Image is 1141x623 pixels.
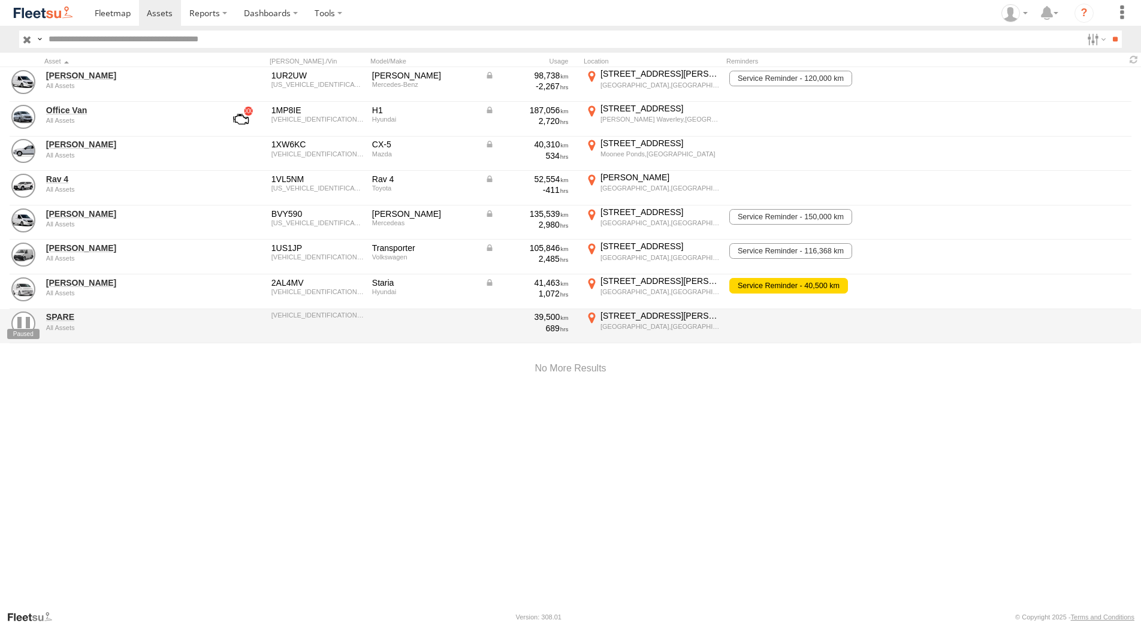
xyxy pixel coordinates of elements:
[271,311,364,319] div: KMHH551CVJU022444
[600,138,720,149] div: [STREET_ADDRESS]
[46,152,210,159] div: undefined
[372,81,476,88] div: Mercedes-Benz
[1074,4,1094,23] i: ?
[584,172,722,204] label: Click to View Current Location
[372,116,476,123] div: Hyundai
[46,255,210,262] div: undefined
[11,277,35,301] a: View Asset Details
[600,310,720,321] div: [STREET_ADDRESS][PERSON_NAME]
[271,105,364,116] div: 1MP8IE
[271,81,364,88] div: W1V44760323897685
[11,174,35,198] a: View Asset Details
[584,68,722,101] label: Click to View Current Location
[1127,54,1141,65] span: Refresh
[584,310,722,343] label: Click to View Current Location
[46,139,210,150] a: [PERSON_NAME]
[485,81,569,92] div: -2,267
[997,4,1032,22] div: Peter Edwardes
[485,174,569,185] div: Data from Vehicle CANbus
[600,207,720,217] div: [STREET_ADDRESS]
[271,174,364,185] div: 1VL5NM
[271,208,364,219] div: BVY590
[372,174,476,185] div: Rav 4
[7,611,62,623] a: Visit our Website
[372,288,476,295] div: Hyundai
[485,150,569,161] div: 534
[372,105,476,116] div: H1
[271,243,364,253] div: 1US1JP
[271,116,364,123] div: KMFWBX7KLJU979479
[584,241,722,273] label: Click to View Current Location
[11,243,35,267] a: View Asset Details
[46,117,210,124] div: undefined
[485,105,569,116] div: Data from Vehicle CANbus
[600,103,720,114] div: [STREET_ADDRESS]
[11,208,35,232] a: View Asset Details
[600,150,720,158] div: Moonee Ponds,[GEOGRAPHIC_DATA]
[600,68,720,79] div: [STREET_ADDRESS][PERSON_NAME]
[485,323,569,334] div: 689
[600,219,720,227] div: [GEOGRAPHIC_DATA],[GEOGRAPHIC_DATA]
[11,70,35,94] a: View Asset Details
[46,105,210,116] a: Office Van
[46,174,210,185] a: Rav 4
[372,150,476,158] div: Mazda
[600,322,720,331] div: [GEOGRAPHIC_DATA],[GEOGRAPHIC_DATA]
[271,150,364,158] div: JM0KF4W2A10875074
[485,243,569,253] div: Data from Vehicle CANbus
[729,278,847,294] span: Service Reminder - 40,500 km
[270,57,366,65] div: [PERSON_NAME]./Vin
[46,220,210,228] div: undefined
[584,57,722,65] div: Location
[271,219,364,226] div: W1V44760323945138
[46,311,210,322] a: SPARE
[726,57,918,65] div: Reminders
[600,253,720,262] div: [GEOGRAPHIC_DATA],[GEOGRAPHIC_DATA]
[46,289,210,297] div: undefined
[46,186,210,193] div: undefined
[372,185,476,192] div: Toyota
[35,31,44,48] label: Search Query
[372,219,476,226] div: Mercedeas
[485,311,569,322] div: 39,500
[600,288,720,296] div: [GEOGRAPHIC_DATA],[GEOGRAPHIC_DATA]
[372,277,476,288] div: Staria
[483,57,579,65] div: Usage
[370,57,478,65] div: Model/Make
[600,184,720,192] div: [GEOGRAPHIC_DATA],[GEOGRAPHIC_DATA]
[46,277,210,288] a: [PERSON_NAME]
[600,115,720,123] div: [PERSON_NAME] Waverley,[GEOGRAPHIC_DATA]
[584,207,722,239] label: Click to View Current Location
[11,139,35,163] a: View Asset Details
[46,324,210,331] div: undefined
[600,172,720,183] div: [PERSON_NAME]
[729,243,852,259] span: Service Reminder - 116,368 km
[729,209,852,225] span: Service Reminder - 150,000 km
[11,105,35,129] a: View Asset Details
[11,311,35,335] a: View Asset Details
[485,70,569,81] div: Data from Vehicle CANbus
[372,208,476,219] div: Vito
[584,276,722,308] label: Click to View Current Location
[600,81,720,89] div: [GEOGRAPHIC_DATA],[GEOGRAPHIC_DATA]
[219,105,263,134] a: View Asset with Fault/s
[485,288,569,299] div: 1,072
[485,185,569,195] div: -411
[1015,613,1134,621] div: © Copyright 2025 -
[46,70,210,81] a: [PERSON_NAME]
[44,57,212,65] div: Click to Sort
[584,138,722,170] label: Click to View Current Location
[485,139,569,150] div: Data from Vehicle CANbus
[271,139,364,150] div: 1XW6KC
[1071,613,1134,621] a: Terms and Conditions
[271,185,364,192] div: JTMW43FV60D120543
[600,241,720,252] div: [STREET_ADDRESS]
[516,613,562,621] div: Version: 308.01
[271,288,364,295] div: KMFYFX71MSU183149
[271,70,364,81] div: 1UR2UW
[729,71,852,86] span: Service Reminder - 120,000 km
[46,82,210,89] div: undefined
[372,70,476,81] div: Vito
[372,243,476,253] div: Transporter
[46,243,210,253] a: [PERSON_NAME]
